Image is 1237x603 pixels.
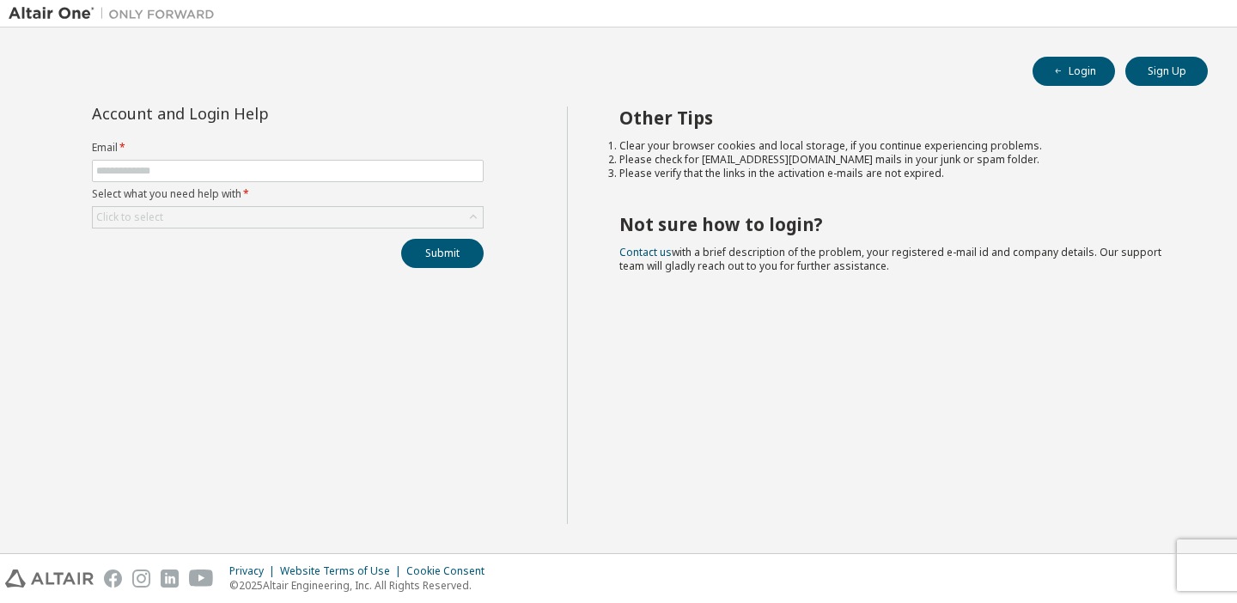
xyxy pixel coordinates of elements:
label: Select what you need help with [92,187,484,201]
img: Altair One [9,5,223,22]
img: altair_logo.svg [5,569,94,588]
div: Privacy [229,564,280,578]
img: linkedin.svg [161,569,179,588]
img: instagram.svg [132,569,150,588]
p: © 2025 Altair Engineering, Inc. All Rights Reserved. [229,578,495,593]
div: Click to select [93,207,483,228]
div: Account and Login Help [92,107,405,120]
button: Submit [401,239,484,268]
li: Please check for [EMAIL_ADDRESS][DOMAIN_NAME] mails in your junk or spam folder. [619,153,1178,167]
div: Website Terms of Use [280,564,406,578]
button: Sign Up [1125,57,1208,86]
li: Please verify that the links in the activation e-mails are not expired. [619,167,1178,180]
button: Login [1033,57,1115,86]
span: with a brief description of the problem, your registered e-mail id and company details. Our suppo... [619,245,1161,273]
img: youtube.svg [189,569,214,588]
div: Click to select [96,210,163,224]
li: Clear your browser cookies and local storage, if you continue experiencing problems. [619,139,1178,153]
label: Email [92,141,484,155]
div: Cookie Consent [406,564,495,578]
h2: Other Tips [619,107,1178,129]
h2: Not sure how to login? [619,213,1178,235]
img: facebook.svg [104,569,122,588]
a: Contact us [619,245,672,259]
